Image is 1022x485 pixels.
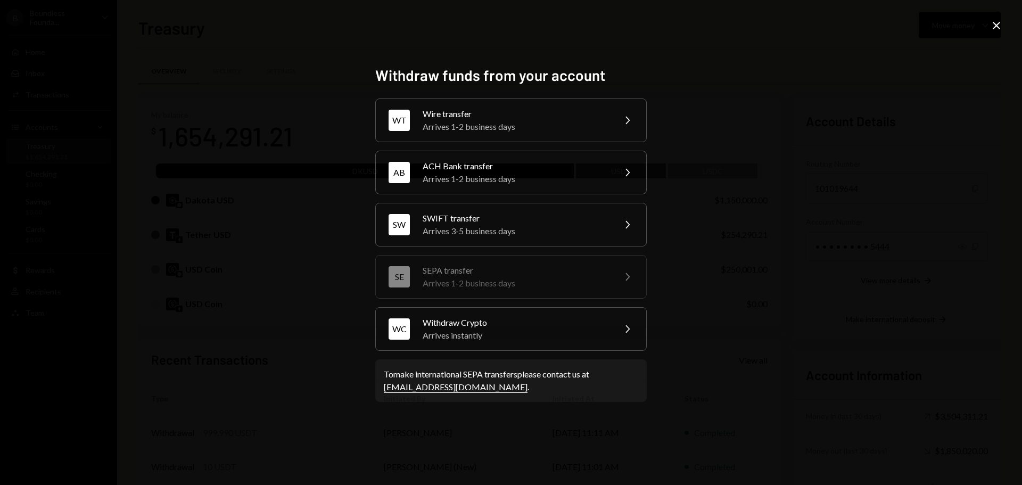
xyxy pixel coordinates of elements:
div: WC [389,318,410,340]
button: ABACH Bank transferArrives 1-2 business days [375,151,647,194]
div: SWIFT transfer [423,212,608,225]
div: ACH Bank transfer [423,160,608,172]
div: Withdraw Crypto [423,316,608,329]
div: Arrives 3-5 business days [423,225,608,237]
div: SEPA transfer [423,264,608,277]
button: SESEPA transferArrives 1-2 business days [375,255,647,299]
div: SE [389,266,410,287]
h2: Withdraw funds from your account [375,65,647,86]
div: WT [389,110,410,131]
button: WCWithdraw CryptoArrives instantly [375,307,647,351]
div: Arrives instantly [423,329,608,342]
button: SWSWIFT transferArrives 3-5 business days [375,203,647,246]
button: WTWire transferArrives 1-2 business days [375,98,647,142]
div: Wire transfer [423,108,608,120]
div: AB [389,162,410,183]
div: Arrives 1-2 business days [423,172,608,185]
a: [EMAIL_ADDRESS][DOMAIN_NAME] [384,382,528,393]
div: To make international SEPA transfers please contact us at . [384,368,638,393]
div: Arrives 1-2 business days [423,120,608,133]
div: Arrives 1-2 business days [423,277,608,290]
div: SW [389,214,410,235]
